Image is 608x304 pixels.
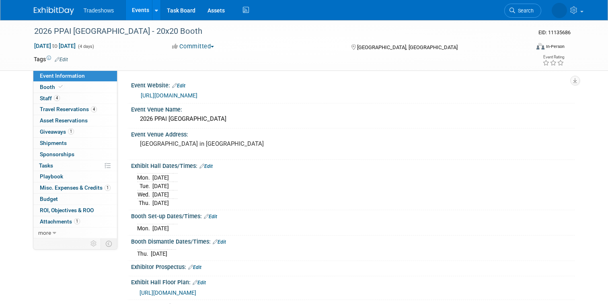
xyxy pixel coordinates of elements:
[40,140,67,146] span: Shipments
[84,7,114,14] span: Tradeshows
[74,218,80,224] span: 1
[40,117,88,124] span: Asset Reservations
[34,7,74,15] img: ExhibitDay
[33,160,117,171] a: Tasks
[137,182,152,190] td: Tue.
[40,95,60,101] span: Staff
[33,149,117,160] a: Sponsorships
[40,84,64,90] span: Booth
[137,190,152,199] td: Wed.
[131,210,575,221] div: Booth Set-up Dates/Times:
[105,185,111,191] span: 1
[33,138,117,149] a: Shipments
[33,171,117,182] a: Playbook
[131,79,575,90] div: Event Website:
[40,106,97,112] span: Travel Reservations
[40,218,80,225] span: Attachments
[152,182,169,190] td: [DATE]
[55,57,68,62] a: Edit
[504,4,541,18] a: Search
[91,106,97,112] span: 4
[546,43,565,50] div: In-Person
[131,103,575,114] div: Event Venue Name:
[33,115,117,126] a: Asset Reservations
[33,93,117,104] a: Staff4
[101,238,117,249] td: Toggle Event Tabs
[131,236,575,246] div: Booth Dismantle Dates/Times:
[137,174,152,182] td: Mon.
[33,126,117,137] a: Giveaways1
[33,182,117,193] a: Misc. Expenses & Credits1
[172,83,185,89] a: Edit
[131,276,575,287] div: Exhibit Hall Floor Plan:
[131,160,575,170] div: Exhibit Hall Dates/Times:
[536,43,544,50] img: Format-Inperson.png
[204,214,217,219] a: Edit
[33,70,117,81] a: Event Information
[31,24,520,39] div: 2026 PPAI [GEOGRAPHIC_DATA] - 20x20 Booth
[199,163,213,169] a: Edit
[486,42,565,54] div: Event Format
[151,249,167,258] td: [DATE]
[140,290,196,296] a: [URL][DOMAIN_NAME]
[193,280,206,285] a: Edit
[152,174,169,182] td: [DATE]
[39,162,53,169] span: Tasks
[40,151,74,157] span: Sponsorships
[137,199,152,207] td: Thu.
[38,230,51,236] span: more
[152,224,169,232] td: [DATE]
[40,173,63,180] span: Playbook
[40,207,94,213] span: ROI, Objectives & ROO
[357,44,458,50] span: [GEOGRAPHIC_DATA], [GEOGRAPHIC_DATA]
[213,239,226,245] a: Edit
[54,95,60,101] span: 4
[137,249,151,258] td: Thu.
[87,238,101,249] td: Personalize Event Tab Strip
[34,55,68,63] td: Tags
[33,205,117,216] a: ROI, Objectives & ROO
[552,3,567,18] img: Linda Yilmazian
[40,72,85,79] span: Event Information
[40,128,74,135] span: Giveaways
[68,128,74,134] span: 1
[141,92,197,99] a: [URL][DOMAIN_NAME]
[33,194,117,205] a: Budget
[140,140,307,147] pre: [GEOGRAPHIC_DATA] in [GEOGRAPHIC_DATA]
[51,43,59,49] span: to
[34,42,76,50] span: [DATE] [DATE]
[188,265,201,270] a: Edit
[77,44,94,49] span: (4 days)
[131,128,575,139] div: Event Venue Address:
[137,224,152,232] td: Mon.
[169,42,217,51] button: Committed
[40,184,111,191] span: Misc. Expenses & Credits
[538,29,571,35] span: Event ID: 11135686
[137,113,569,125] div: 2026 PPAI [GEOGRAPHIC_DATA]
[131,261,575,271] div: Exhibitor Prospectus:
[59,85,63,89] i: Booth reservation complete
[40,196,58,202] span: Budget
[515,8,534,14] span: Search
[33,104,117,115] a: Travel Reservations4
[152,199,169,207] td: [DATE]
[152,190,169,199] td: [DATE]
[542,55,564,59] div: Event Rating
[33,82,117,93] a: Booth
[33,216,117,227] a: Attachments1
[33,227,117,238] a: more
